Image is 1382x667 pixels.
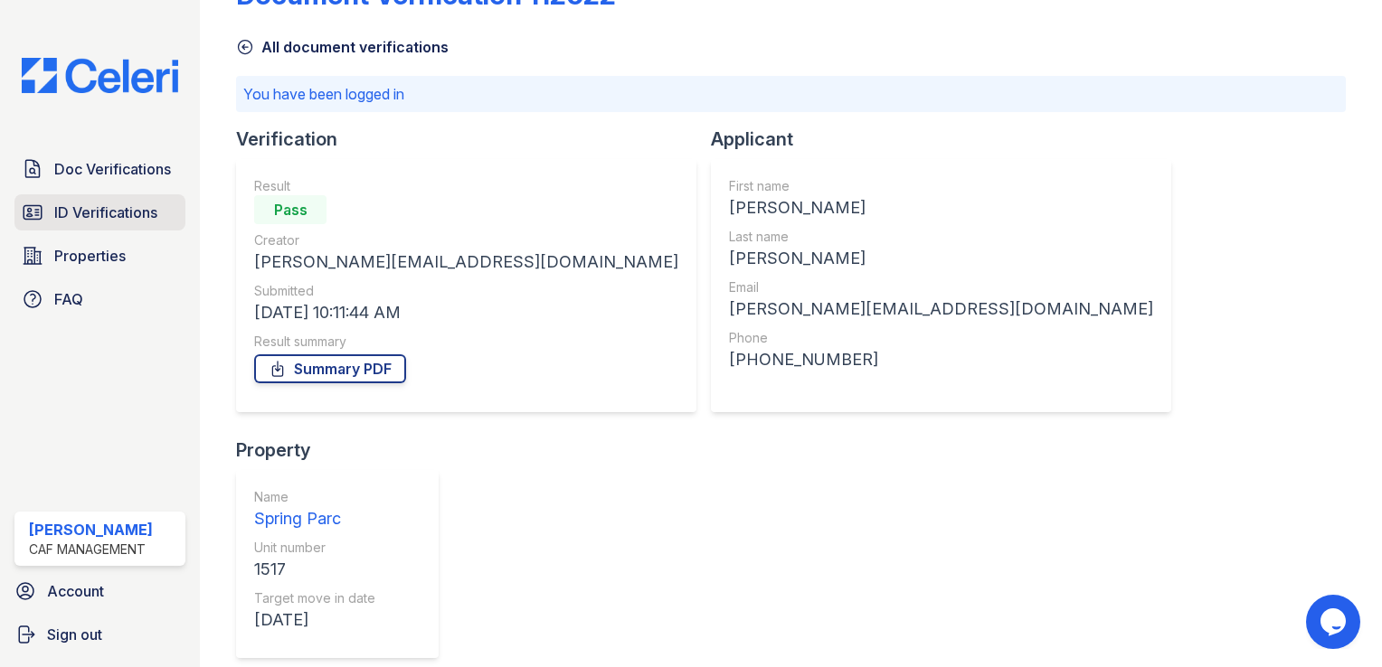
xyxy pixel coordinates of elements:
[54,202,157,223] span: ID Verifications
[729,177,1153,195] div: First name
[711,127,1186,152] div: Applicant
[254,282,678,300] div: Submitted
[47,624,102,645] span: Sign out
[729,278,1153,296] div: Email
[14,238,185,274] a: Properties
[54,245,126,267] span: Properties
[729,228,1153,246] div: Last name
[254,249,678,275] div: [PERSON_NAME][EMAIL_ADDRESS][DOMAIN_NAME]
[7,616,193,653] a: Sign out
[254,177,678,195] div: Result
[729,329,1153,347] div: Phone
[29,519,153,540] div: [PERSON_NAME]
[1306,595,1364,649] iframe: chat widget
[729,296,1153,322] div: [PERSON_NAME][EMAIL_ADDRESS][DOMAIN_NAME]
[54,288,83,310] span: FAQ
[254,589,375,607] div: Target move in date
[47,580,104,602] span: Account
[254,354,406,383] a: Summary PDF
[254,607,375,633] div: [DATE]
[729,246,1153,271] div: [PERSON_NAME]
[243,83,1339,105] p: You have been logged in
[729,195,1153,221] div: [PERSON_NAME]
[54,158,171,180] span: Doc Verifications
[7,573,193,609] a: Account
[254,195,327,224] div: Pass
[29,540,153,559] div: CAF Management
[254,300,678,325] div: [DATE] 10:11:44 AM
[254,557,375,582] div: 1517
[254,488,375,531] a: Name Spring Parc
[14,194,185,230] a: ID Verifications
[254,231,678,249] div: Creator
[254,333,678,351] div: Result summary
[236,36,449,58] a: All document verifications
[236,437,453,463] div: Property
[254,506,375,531] div: Spring Parc
[254,539,375,557] div: Unit number
[7,58,193,93] img: CE_Logo_Blue-a8612792a0a2168367f1c8372b55b34899dd931a85d93a1a3d3e32e68fde9ad4.png
[14,281,185,317] a: FAQ
[236,127,711,152] div: Verification
[14,151,185,187] a: Doc Verifications
[254,488,375,506] div: Name
[729,347,1153,372] div: [PHONE_NUMBER]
